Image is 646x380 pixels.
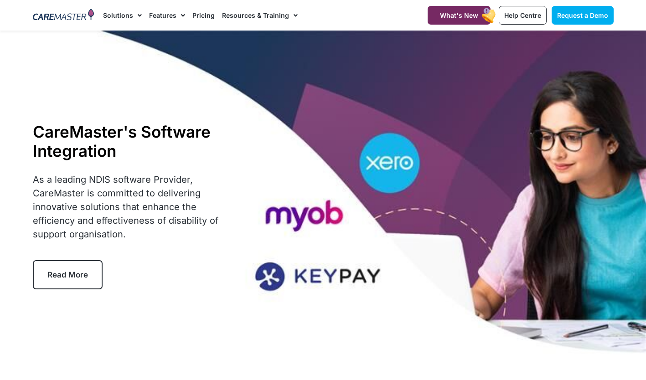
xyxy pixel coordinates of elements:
[33,173,230,241] p: As a leading NDIS software Provider, CareMaster is committed to delivering innovative solutions t...
[440,11,478,19] span: What's New
[499,6,547,25] a: Help Centre
[552,6,614,25] a: Request a Demo
[33,9,94,22] img: CareMaster Logo
[504,11,541,19] span: Help Centre
[428,6,491,25] a: What's New
[33,122,230,160] h1: CareMaster's Software Integration
[47,270,88,279] span: Read More
[557,11,608,19] span: Request a Demo
[33,260,103,289] a: Read More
